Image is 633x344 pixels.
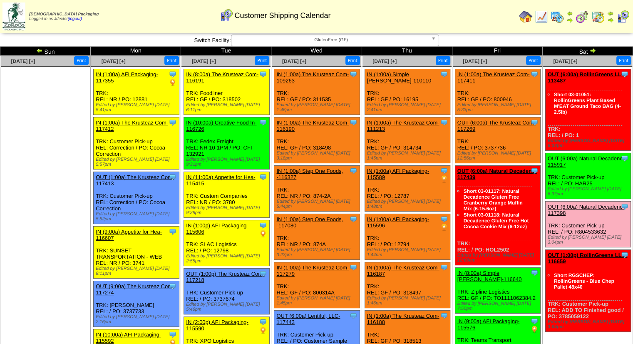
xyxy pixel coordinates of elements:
[554,272,614,290] a: Short RGSCHEP: RollinGreens - Blue Chep Pallet 48x40
[553,58,577,64] a: [DATE] [+]
[367,168,429,180] a: IN (1:00a) AFI Packaging-115589
[96,174,174,187] a: OUT (1:00a) The Krusteaz Com-117413
[68,17,82,21] a: (logout)
[276,264,349,277] a: IN (1:00a) The Krusteaz Com-117279
[349,215,357,223] img: Tooltip
[274,69,360,115] div: TRK: REL: GF / PO: 311535
[566,17,573,23] img: arrowright.gif
[464,212,529,229] a: Short 03-01118: Natural Decadence Gluten Free Hot Cocoa Cookie Mix (6-12oz)
[367,264,439,277] a: IN (1:00a) The Krusteaz Com-116187
[362,47,452,56] td: Thu
[235,35,428,45] span: GlutenFree (GF)
[440,312,448,320] img: Tooltip
[591,10,605,23] img: calendarinout.gif
[548,252,627,264] a: OUT (1:00p) RollinGreens LLC-116659
[436,56,450,65] button: Print
[184,172,270,218] div: TRK: Custom Companies REL: NR / PO: 3780
[271,47,362,56] td: Wed
[276,247,360,257] div: Edited by [PERSON_NAME] [DATE] 3:23pm
[365,214,450,260] div: TRK: REL: / PO: 12794
[259,269,267,278] img: Tooltip
[169,118,177,127] img: Tooltip
[96,71,158,84] a: IN (1:00a) AFI Packaging-117355
[457,120,536,132] a: OUT (6:00a) The Krusteaz Com-117269
[2,2,25,30] img: zoroco-logo-small.webp
[276,151,360,161] div: Edited by [PERSON_NAME] [DATE] 3:18pm
[367,71,432,84] a: IN (1:00a) Simple [PERSON_NAME]-110110
[621,251,629,259] img: Tooltip
[94,281,179,327] div: TRK: [PERSON_NAME] REL: / PO: 3737733
[566,10,573,17] img: arrowleft.gif
[29,12,99,17] span: [DEMOGRAPHIC_DATA] Packaging
[96,266,179,276] div: Edited by [PERSON_NAME] [DATE] 8:11pm
[545,202,631,247] div: TRK: Customer Pick-up REL: / PO: R804533632
[530,325,539,334] img: PO
[440,70,448,78] img: Tooltip
[365,117,450,163] div: TRK: REL: GF / PO: 314734
[274,117,360,163] div: TRK: REL: GF / PO: 318498
[607,17,614,23] img: arrowright.gif
[367,313,439,325] a: IN (1:00a) The Krusteaz Com-116188
[276,296,360,306] div: Edited by [PERSON_NAME] [DATE] 1:45pm
[349,312,357,320] img: Tooltip
[96,229,162,241] a: IN (9:00a) Appetite for Hea-116607
[545,69,631,151] div: TRK: REL: / PO: 1
[186,102,269,112] div: Edited by [PERSON_NAME] [DATE] 6:11pm
[184,220,270,266] div: TRK: SLAC Logistics REL: / PO: 12798
[234,11,330,20] span: Customer Shipping Calendar
[367,120,439,132] a: IN (1:00a) The Krusteaz Com-111213
[276,168,343,180] a: IN (1:00a) Step One Foods, -116327
[455,166,541,265] div: TRK: REL: / PO: HOL2502
[192,58,216,64] a: [DATE] [+]
[259,118,267,127] img: Tooltip
[576,10,589,23] img: calendarblend.gif
[102,58,126,64] a: [DATE] [+]
[621,202,629,211] img: Tooltip
[372,58,397,64] a: [DATE] [+]
[440,215,448,223] img: Tooltip
[349,118,357,127] img: Tooltip
[349,70,357,78] img: Tooltip
[519,10,532,23] img: home.gif
[186,205,269,215] div: Edited by [PERSON_NAME] [DATE] 9:28pm
[96,283,174,296] a: OUT (9:00a) The Krusteaz Com-117274
[276,313,340,325] a: OUT (6:00a) Lentiful, LLC-117443
[457,71,530,84] a: IN (1:00a) The Krusteaz Com-117411
[259,173,267,181] img: Tooltip
[457,102,541,112] div: Edited by [PERSON_NAME] [DATE] 5:33pm
[548,235,631,245] div: Edited by [PERSON_NAME] [DATE] 3:04pm
[96,157,179,167] div: Edited by [PERSON_NAME] [DATE] 5:57pm
[349,263,357,272] img: Tooltip
[11,58,35,64] a: [DATE] [+]
[548,71,627,84] a: OUT (6:00a) RollinGreens LLC-113487
[621,70,629,78] img: Tooltip
[274,262,360,308] div: TRK: REL: GF / PO: 800314A
[542,47,633,56] td: Sat
[96,212,179,222] div: Edited by [PERSON_NAME] [DATE] 5:52pm
[169,330,177,339] img: Tooltip
[545,250,631,332] div: TRK: Customer Pick-up REL: ADD TO Finished good / PO: 3785059122
[440,223,448,232] img: PO
[29,12,99,21] span: Logged in as Jdexter
[440,118,448,127] img: Tooltip
[282,58,306,64] a: [DATE] [+]
[548,319,631,329] div: Edited by [PERSON_NAME] [DATE] 3:04pm
[169,227,177,236] img: Tooltip
[526,56,541,65] button: Print
[365,262,450,308] div: TRK: REL: GF / PO: 318497
[367,216,429,229] a: IN (1:00a) AFI Packaging-115596
[616,10,630,23] img: calendarcustomer.gif
[186,157,269,167] div: Edited by [PERSON_NAME] [DATE] 9:31pm
[365,166,450,212] div: TRK: REL: / PO: 12787
[440,167,448,175] img: Tooltip
[457,301,541,311] div: Edited by [PERSON_NAME] [DATE] 7:50pm
[259,318,267,326] img: Tooltip
[94,227,179,279] div: TRK: SUNSET TRANSPORTATION - WEB REL: NR / PO: 3741
[457,318,520,331] a: IN (9:00a) AFI Packaging-115576
[367,247,450,257] div: Edited by [PERSON_NAME] [DATE] 1:44pm
[276,102,360,112] div: Edited by [PERSON_NAME] [DATE] 1:46pm
[551,10,564,23] img: calendarprod.gif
